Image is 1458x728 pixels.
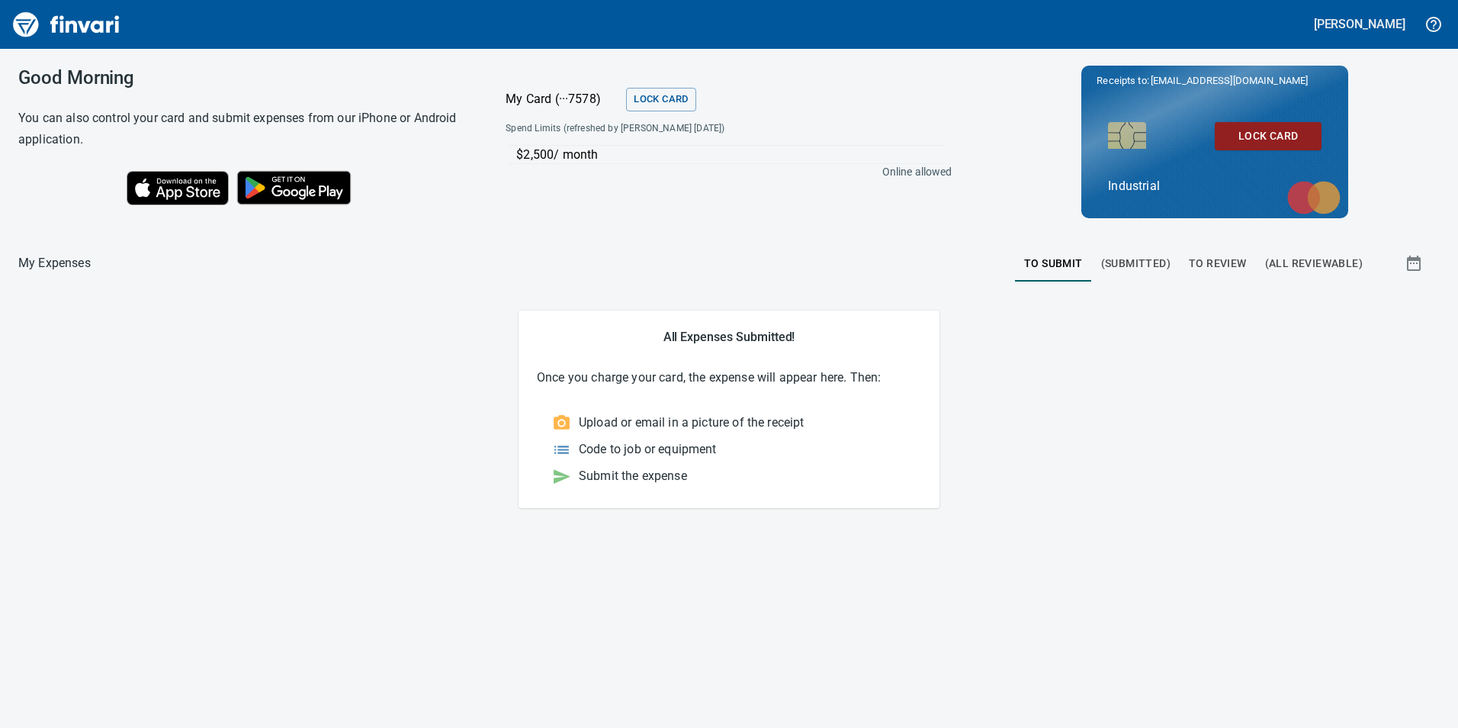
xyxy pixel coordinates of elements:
[493,164,952,179] p: Online allowed
[1215,122,1322,150] button: Lock Card
[579,440,717,459] p: Code to job or equipment
[1280,173,1348,222] img: mastercard.svg
[18,254,91,272] p: My Expenses
[579,414,804,432] p: Upload or email in a picture of the receipt
[1310,12,1409,36] button: [PERSON_NAME]
[18,254,91,272] nav: breadcrumb
[1101,254,1171,273] span: (Submitted)
[1097,73,1333,89] p: Receipts to:
[18,67,467,89] h3: Good Morning
[537,329,921,345] h5: All Expenses Submitted!
[1314,16,1405,32] h5: [PERSON_NAME]
[1227,127,1309,146] span: Lock Card
[1189,254,1247,273] span: To Review
[18,108,467,150] h6: You can also control your card and submit expenses from our iPhone or Android application.
[516,146,944,164] p: $2,500 / month
[127,171,229,205] img: Download on the App Store
[634,91,688,108] span: Lock Card
[1024,254,1083,273] span: To Submit
[9,6,124,43] img: Finvari
[1149,73,1309,88] span: [EMAIL_ADDRESS][DOMAIN_NAME]
[506,121,837,137] span: Spend Limits (refreshed by [PERSON_NAME] [DATE])
[1265,254,1363,273] span: (All Reviewable)
[506,90,620,108] p: My Card (···7578)
[537,369,921,387] p: Once you charge your card, the expense will appear here. Then:
[626,88,695,111] button: Lock Card
[229,163,360,213] img: Get it on Google Play
[1108,177,1322,195] p: Industrial
[1391,245,1440,282] button: Show transactions within a particular date range
[579,467,687,485] p: Submit the expense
